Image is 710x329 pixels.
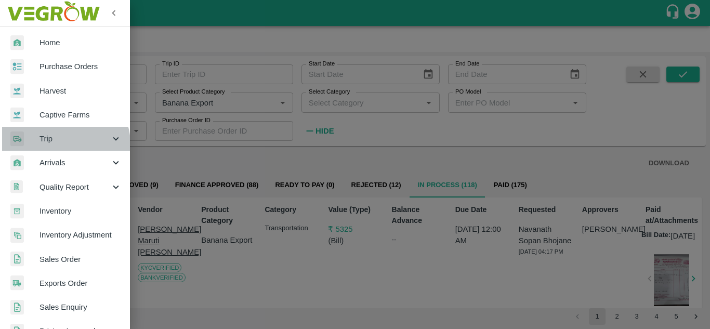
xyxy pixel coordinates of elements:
img: harvest [10,107,24,123]
span: Harvest [40,85,122,97]
span: Purchase Orders [40,61,122,72]
img: whInventory [10,204,24,219]
img: harvest [10,83,24,99]
span: Captive Farms [40,109,122,121]
img: delivery [10,131,24,147]
span: Quality Report [40,181,110,193]
span: Sales Order [40,254,122,265]
span: Sales Enquiry [40,301,122,313]
img: reciept [10,59,24,74]
img: shipments [10,275,24,291]
span: Trip [40,133,110,144]
span: Arrivals [40,157,110,168]
img: sales [10,252,24,267]
img: whArrival [10,35,24,50]
span: Exports Order [40,278,122,289]
img: whArrival [10,155,24,170]
span: Inventory Adjustment [40,229,122,241]
img: inventory [10,228,24,243]
span: Inventory [40,205,122,217]
img: qualityReport [10,180,23,193]
span: Home [40,37,122,48]
img: sales [10,300,24,315]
